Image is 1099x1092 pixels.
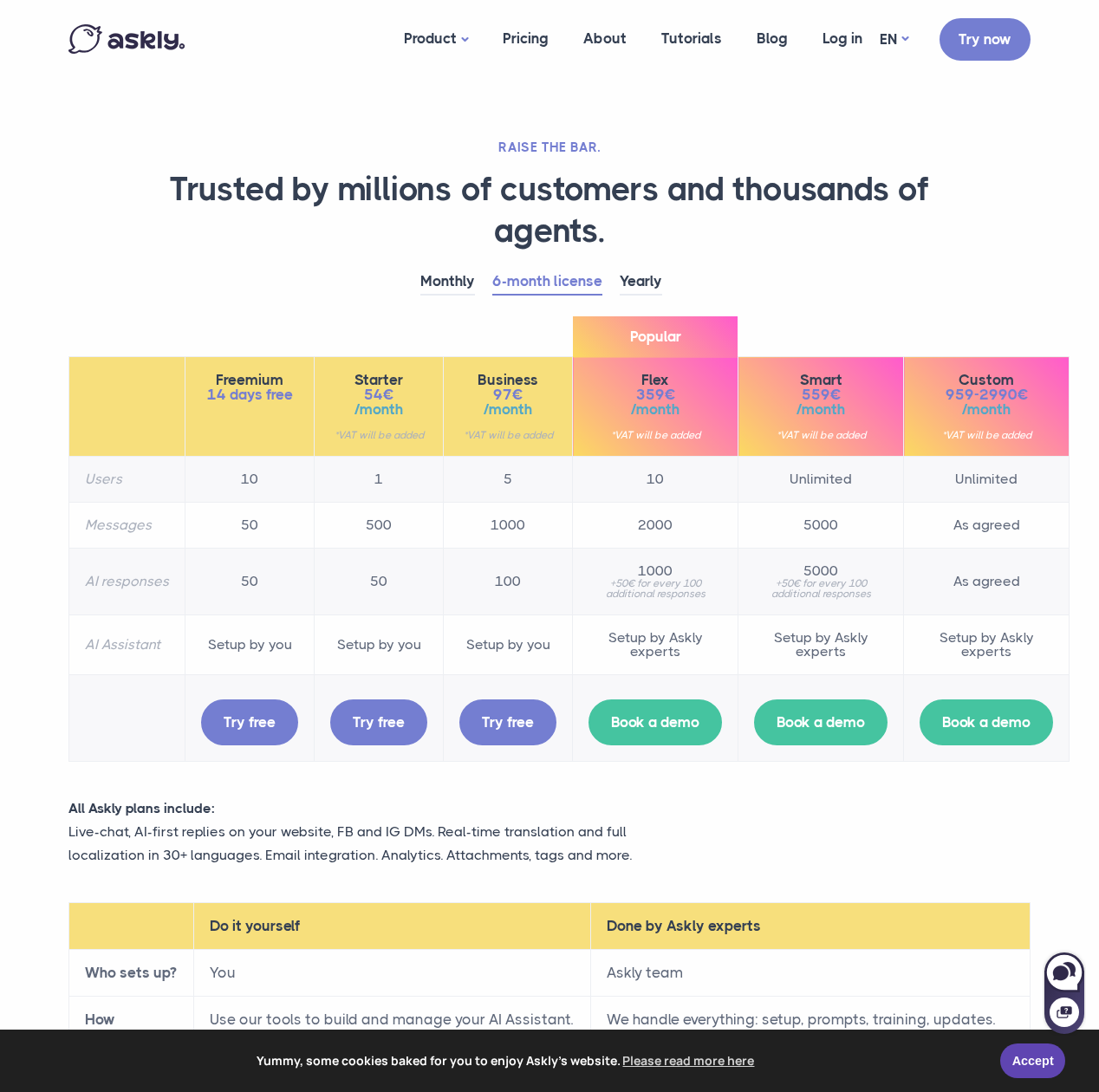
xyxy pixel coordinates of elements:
[644,5,739,72] a: Tutorials
[904,615,1070,675] td: Setup by Askly experts
[880,27,908,52] a: EN
[69,503,185,549] th: Messages
[591,996,1031,1043] td: We handle everything: setup, prompts, training, updates.
[754,402,888,417] span: /month
[201,387,298,402] span: 14 days free
[69,549,185,615] th: AI responses
[185,615,315,675] td: Setup by you
[185,503,315,549] td: 50
[459,387,556,402] span: 97€
[573,503,738,549] td: 2000
[739,5,805,72] a: Blog
[330,430,427,440] small: *VAT will be added
[185,549,315,615] td: 50
[459,430,556,440] small: *VAT will be added
[315,549,444,615] td: 50
[904,503,1070,549] td: As agreed
[738,457,904,503] td: Unlimited
[68,820,701,867] p: Live-chat, AI-first replies on your website, FB and IG DMs. Real-time translation and full locali...
[25,1048,988,1074] span: Yummy, some cookies baked for you to enjoy Askly's website.
[589,578,722,599] small: +50€ for every 100 additional responses
[754,699,888,745] a: Book a demo
[589,402,722,417] span: /month
[330,387,427,402] span: 54€
[920,402,1053,417] span: /month
[573,316,738,357] span: Popular
[738,615,904,675] td: Setup by Askly experts
[444,503,573,549] td: 1000
[68,800,215,816] strong: All Askly plans include:
[573,615,738,675] td: Setup by Askly experts
[573,457,738,503] td: 10
[1043,949,1086,1036] iframe: Askly chat
[485,5,566,72] a: Pricing
[193,949,590,996] td: You
[201,373,298,387] span: Freemium
[920,575,1053,588] span: As agreed
[566,5,644,72] a: About
[589,699,722,745] a: Book a demo
[68,139,1031,156] h2: RAISE THE BAR.
[315,503,444,549] td: 500
[459,402,556,417] span: /month
[444,457,573,503] td: 5
[920,699,1053,745] a: Book a demo
[444,615,573,675] td: Setup by you
[621,1048,758,1074] a: learn more about cookies
[620,269,662,296] a: Yearly
[69,615,185,675] th: AI Assistant
[330,699,427,745] a: Try free
[420,269,475,296] a: Monthly
[920,387,1053,402] span: 959-2990€
[1000,1043,1065,1078] a: Accept
[589,430,722,440] small: *VAT will be added
[387,5,485,74] a: Product
[193,996,590,1043] td: Use our tools to build and manage your AI Assistant.
[315,457,444,503] td: 1
[185,457,315,503] td: 10
[193,902,590,949] th: Do it yourself
[589,387,722,402] span: 359€
[69,949,194,996] th: Who sets up?
[68,24,185,54] img: Askly
[69,996,194,1043] th: How
[68,169,1031,251] h1: Trusted by millions of customers and thousands of agents.
[904,457,1070,503] td: Unlimited
[754,564,888,578] span: 5000
[754,578,888,599] small: +50€ for every 100 additional responses
[920,430,1053,440] small: *VAT will be added
[492,269,602,296] a: 6-month license
[330,402,427,417] span: /month
[315,615,444,675] td: Setup by you
[754,387,888,402] span: 559€
[754,373,888,387] span: Smart
[330,373,427,387] span: Starter
[201,699,298,745] a: Try free
[940,18,1031,61] a: Try now
[920,373,1053,387] span: Custom
[459,373,556,387] span: Business
[591,949,1031,996] td: Askly team
[591,902,1031,949] th: Done by Askly experts
[589,373,722,387] span: Flex
[444,549,573,615] td: 100
[805,5,880,72] a: Log in
[69,457,185,503] th: Users
[738,503,904,549] td: 5000
[459,699,556,745] a: Try free
[754,430,888,440] small: *VAT will be added
[589,564,722,578] span: 1000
